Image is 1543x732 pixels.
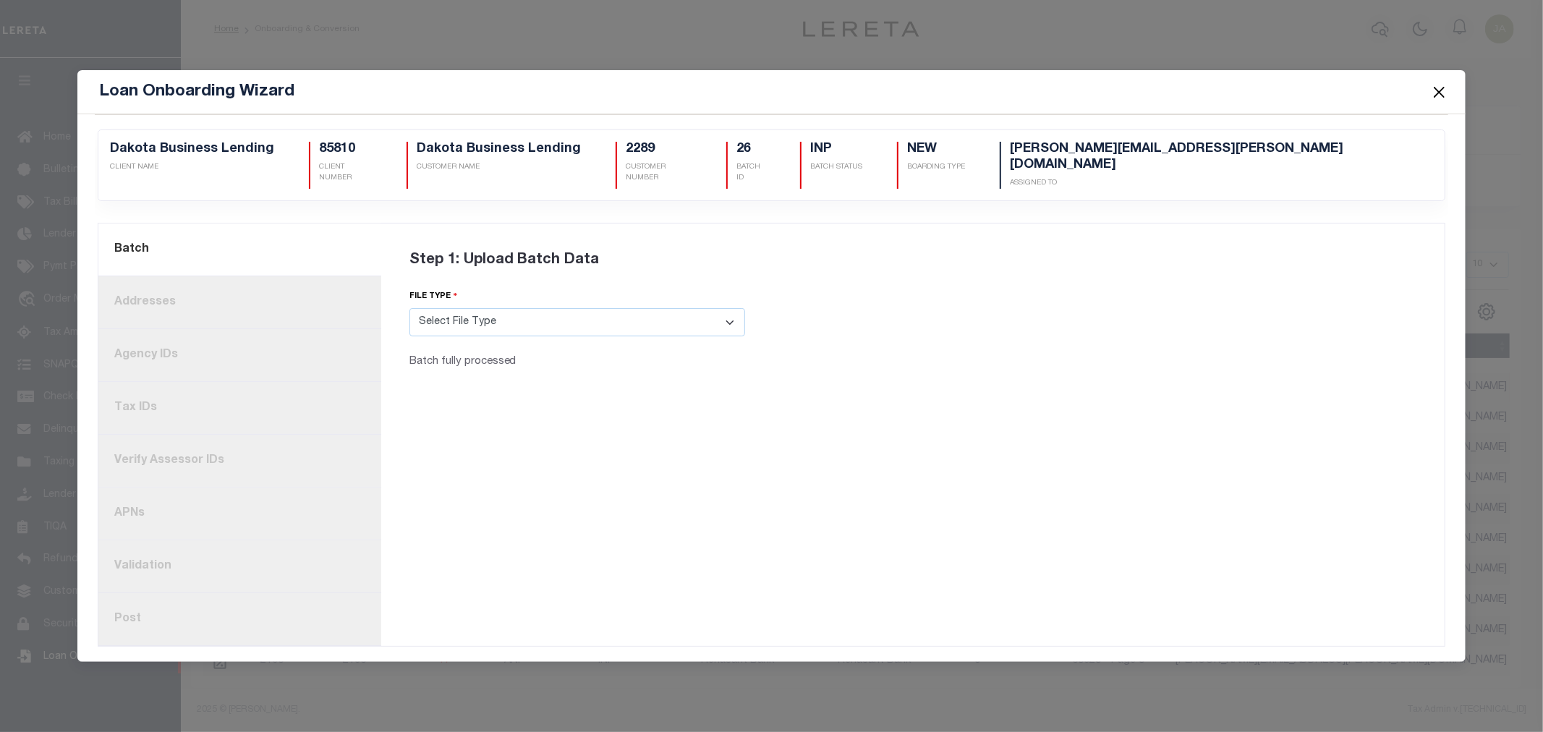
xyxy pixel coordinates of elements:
[626,142,692,158] h5: 2289
[98,435,381,488] a: Verify Assessor IDs
[907,142,965,158] h5: NEW
[98,488,381,540] a: APNs
[1010,178,1398,189] p: Assigned To
[409,289,458,303] label: file type
[736,162,766,184] p: BATCH ID
[319,162,372,184] p: CLIENT NUMBER
[110,142,274,158] h5: Dakota Business Lending
[98,224,381,276] a: Batch
[319,142,372,158] h5: 85810
[907,162,965,173] p: Boarding Type
[736,142,766,158] h5: 26
[98,329,381,382] a: Agency IDs
[409,232,1417,289] div: Step 1: Upload Batch Data
[1010,142,1398,173] h5: [PERSON_NAME][EMAIL_ADDRESS][PERSON_NAME][DOMAIN_NAME]
[98,540,381,593] a: Validation
[98,276,381,329] a: Addresses
[99,82,294,102] h5: Loan Onboarding Wizard
[626,162,692,184] p: CUSTOMER NUMBER
[98,593,381,646] a: Post
[417,142,581,158] h5: Dakota Business Lending
[417,162,581,173] p: CUSTOMER NAME
[98,382,381,435] a: Tax IDs
[110,162,274,173] p: CLIENT NAME
[810,162,862,173] p: BATCH STATUS
[810,142,862,158] h5: INP
[409,354,745,370] div: Batch fully processed
[1429,82,1448,101] button: Close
